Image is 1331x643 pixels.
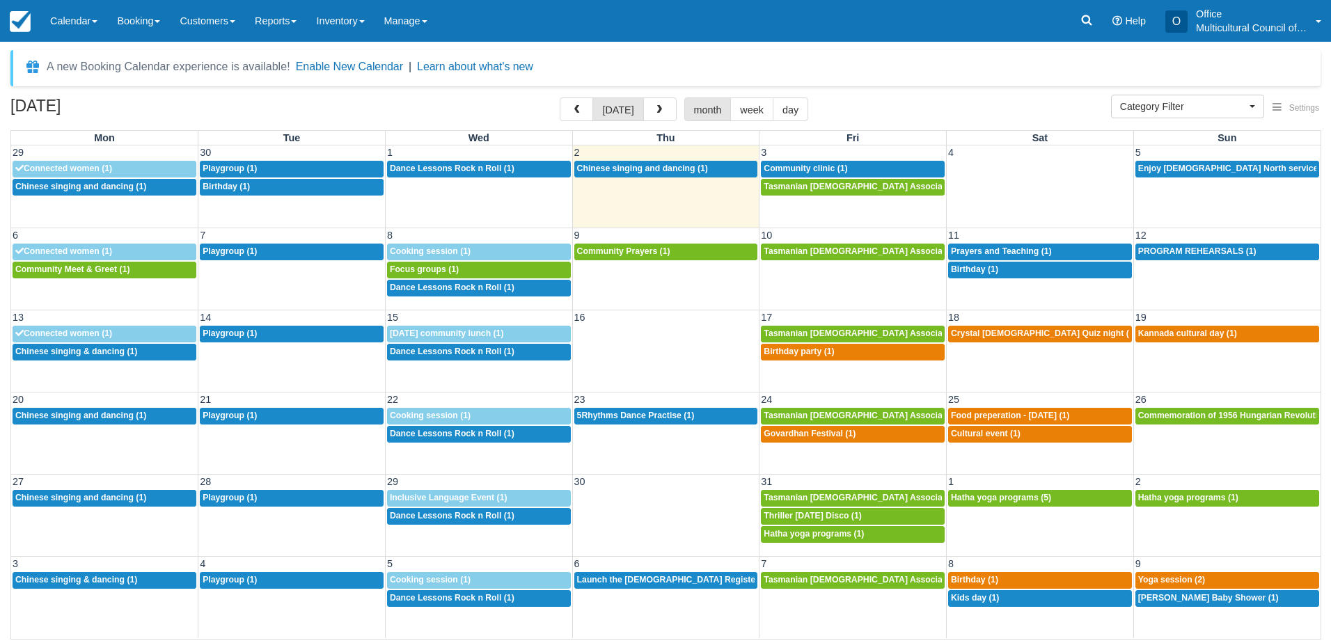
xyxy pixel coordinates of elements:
[390,328,504,338] span: [DATE] community lunch (1)
[1112,16,1122,26] i: Help
[200,179,384,196] a: Birthday (1)
[759,558,768,569] span: 7
[203,246,257,256] span: Playgroup (1)
[15,264,130,274] span: Community Meet & Greet (1)
[764,493,1039,502] span: Tasmanian [DEMOGRAPHIC_DATA] Association -Weekly Praying (1)
[11,558,19,569] span: 3
[951,411,1069,420] span: Food preperation - [DATE] (1)
[1120,100,1246,113] span: Category Filter
[390,347,514,356] span: Dance Lessons Rock n Roll (1)
[11,147,25,158] span: 29
[13,572,196,589] a: Chinese singing & dancing (1)
[759,230,773,241] span: 10
[684,97,732,121] button: month
[761,508,945,525] a: Thriller [DATE] Disco (1)
[574,408,758,424] a: 5Rhythms Dance Practise (1)
[577,246,670,256] span: Community Prayers (1)
[656,132,675,143] span: Thu
[387,490,571,507] a: Inclusive Language Event (1)
[761,244,945,260] a: Tasmanian [DEMOGRAPHIC_DATA] Association -Weekly Praying (1)
[1138,575,1205,585] span: Yoga session (2)
[761,344,945,360] a: Birthday party (1)
[203,575,257,585] span: Playgroup (1)
[200,408,384,424] a: Playgroup (1)
[574,244,758,260] a: Community Prayers (1)
[947,147,955,158] span: 4
[573,394,587,405] span: 23
[15,246,112,256] span: Connected women (1)
[390,593,514,603] span: Dance Lessons Rock n Roll (1)
[390,411,471,420] span: Cooking session (1)
[1138,593,1279,603] span: [PERSON_NAME] Baby Shower (1)
[13,326,196,342] a: Connected women (1)
[390,511,514,521] span: Dance Lessons Rock n Roll (1)
[390,164,514,173] span: Dance Lessons Rock n Roll (1)
[1264,98,1328,118] button: Settings
[198,312,212,323] span: 14
[387,161,571,177] a: Dance Lessons Rock n Roll (1)
[947,558,955,569] span: 8
[948,244,1132,260] a: Prayers and Teaching (1)
[1289,103,1319,113] span: Settings
[761,490,945,507] a: Tasmanian [DEMOGRAPHIC_DATA] Association -Weekly Praying (1)
[1135,326,1319,342] a: Kannada cultural day (1)
[951,593,999,603] span: Kids day (1)
[386,394,400,405] span: 22
[1135,161,1319,177] a: Enjoy [DEMOGRAPHIC_DATA] North service (3)
[764,246,1039,256] span: Tasmanian [DEMOGRAPHIC_DATA] Association -Weekly Praying (1)
[764,429,856,438] span: Govardhan Festival (1)
[198,558,207,569] span: 4
[283,132,301,143] span: Tue
[573,558,581,569] span: 6
[764,529,864,539] span: Hatha yoga programs (1)
[198,230,207,241] span: 7
[200,490,384,507] a: Playgroup (1)
[11,312,25,323] span: 13
[203,164,257,173] span: Playgroup (1)
[10,97,187,123] h2: [DATE]
[387,426,571,443] a: Dance Lessons Rock n Roll (1)
[1032,132,1048,143] span: Sat
[947,394,961,405] span: 25
[577,164,708,173] span: Chinese singing and dancing (1)
[387,280,571,296] a: Dance Lessons Rock n Roll (1)
[387,326,571,342] a: [DATE] community lunch (1)
[13,179,196,196] a: Chinese singing and dancing (1)
[390,429,514,438] span: Dance Lessons Rock n Roll (1)
[13,344,196,360] a: Chinese singing & dancing (1)
[573,312,587,323] span: 16
[1138,164,1331,173] span: Enjoy [DEMOGRAPHIC_DATA] North service (3)
[386,476,400,487] span: 29
[1134,147,1142,158] span: 5
[1138,328,1237,338] span: Kannada cultural day (1)
[200,326,384,342] a: Playgroup (1)
[198,147,212,158] span: 30
[1135,244,1319,260] a: PROGRAM REHEARSALS (1)
[948,590,1132,607] a: Kids day (1)
[759,394,773,405] span: 24
[764,411,1039,420] span: Tasmanian [DEMOGRAPHIC_DATA] Association -Weekly Praying (1)
[577,575,849,585] span: Launch the [DEMOGRAPHIC_DATA] Register Tasmania Chapter. (2)
[1111,95,1264,118] button: Category Filter
[387,508,571,525] a: Dance Lessons Rock n Roll (1)
[764,164,847,173] span: Community clinic (1)
[947,230,961,241] span: 11
[764,328,1039,338] span: Tasmanian [DEMOGRAPHIC_DATA] Association -Weekly Praying (1)
[387,572,571,589] a: Cooking session (1)
[592,97,643,121] button: [DATE]
[773,97,808,121] button: day
[386,312,400,323] span: 15
[1134,558,1142,569] span: 9
[417,61,533,72] a: Learn about what's new
[948,262,1132,278] a: Birthday (1)
[948,326,1132,342] a: Crystal [DEMOGRAPHIC_DATA] Quiz night (2)
[1196,7,1307,21] p: Office
[764,347,834,356] span: Birthday party (1)
[203,411,257,420] span: Playgroup (1)
[15,328,112,338] span: Connected women (1)
[409,61,411,72] span: |
[761,572,945,589] a: Tasmanian [DEMOGRAPHIC_DATA] Association -Weekly Praying (1)
[1135,590,1319,607] a: [PERSON_NAME] Baby Shower (1)
[386,147,394,158] span: 1
[387,262,571,278] a: Focus groups (1)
